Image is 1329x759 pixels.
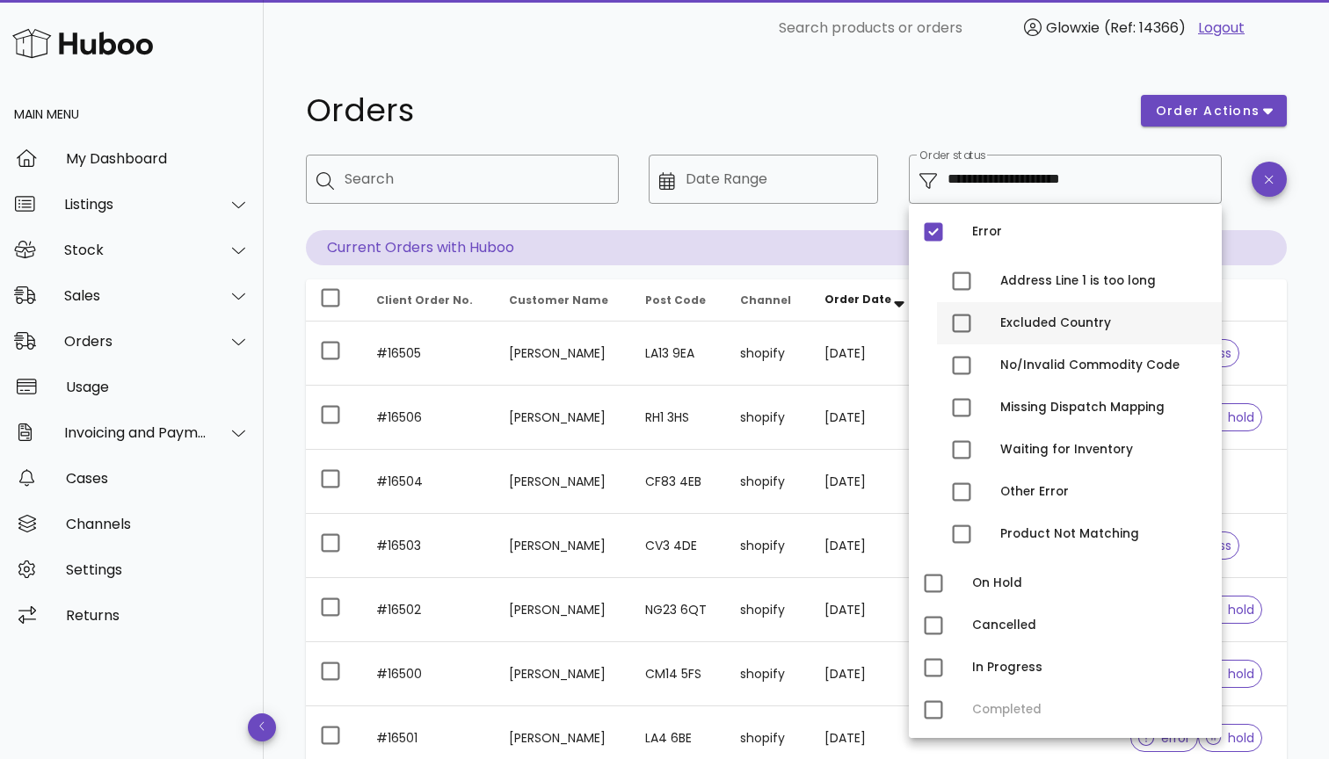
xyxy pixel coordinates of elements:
div: Stock [64,242,207,258]
td: LA13 9EA [631,322,727,386]
h1: Orders [306,95,1120,126]
td: CV3 4DE [631,514,727,578]
div: Invoicing and Payments [64,424,207,441]
td: [PERSON_NAME] [495,450,630,514]
td: [PERSON_NAME] [495,514,630,578]
td: [DATE] [810,642,928,706]
td: shopify [726,578,810,642]
div: Excluded Country [1000,316,1208,330]
div: Channels [66,516,250,532]
p: Current Orders with Huboo [306,230,1287,265]
span: hold [1206,604,1255,616]
td: RH1 3HS [631,386,727,450]
div: Returns [66,607,250,624]
td: #16506 [362,386,495,450]
div: Cancelled [972,618,1208,632]
div: On Hold [972,576,1208,590]
td: [PERSON_NAME] [495,322,630,386]
div: Waiting for Inventory [1000,443,1208,457]
td: #16503 [362,514,495,578]
a: Logout [1198,18,1245,39]
span: Post Code [645,293,706,307]
th: Client Order No. [362,279,495,322]
span: Glowxie [1046,18,1100,38]
td: CF83 4EB [631,450,727,514]
img: Huboo Logo [12,25,153,62]
div: Other Error [1000,485,1208,499]
div: Sales [64,287,207,304]
span: Client Order No. [376,293,473,307]
td: shopify [726,514,810,578]
th: Order Date: Sorted descending. Activate to remove sorting. [810,279,928,322]
th: Post Code [631,279,727,322]
th: Channel [726,279,810,322]
div: Listings [64,196,207,213]
td: [PERSON_NAME] [495,642,630,706]
td: #16505 [362,322,495,386]
td: [PERSON_NAME] [495,386,630,450]
td: [DATE] [810,322,928,386]
td: shopify [726,386,810,450]
td: [DATE] [810,386,928,450]
td: CM14 5FS [631,642,727,706]
td: shopify [726,642,810,706]
div: Error [972,225,1208,239]
td: shopify [726,450,810,514]
td: [DATE] [810,450,928,514]
td: #16504 [362,450,495,514]
div: My Dashboard [66,150,250,167]
span: hold [1206,668,1255,680]
span: hold [1206,732,1255,744]
div: In Progress [972,661,1208,675]
div: Missing Dispatch Mapping [1000,401,1208,415]
td: #16500 [362,642,495,706]
td: #16502 [362,578,495,642]
div: Usage [66,379,250,395]
th: Customer Name [495,279,630,322]
div: Cases [66,470,250,487]
div: Product Not Matching [1000,527,1208,541]
span: hold [1206,411,1255,423]
span: error [1138,732,1190,744]
div: Orders [64,333,207,350]
span: (Ref: 14366) [1104,18,1186,38]
div: Settings [66,561,250,578]
div: No/Invalid Commodity Code [1000,358,1208,372]
button: order actions [1141,95,1287,126]
span: Order Date [824,292,891,307]
td: [DATE] [810,578,928,642]
td: [DATE] [810,514,928,578]
td: NG23 6QT [631,578,727,642]
td: shopify [726,322,810,386]
td: [PERSON_NAME] [495,578,630,642]
span: order actions [1155,102,1260,120]
label: Order status [919,149,985,163]
span: Customer Name [509,293,608,307]
span: Channel [740,293,791,307]
div: Address Line 1 is too long [1000,274,1208,288]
